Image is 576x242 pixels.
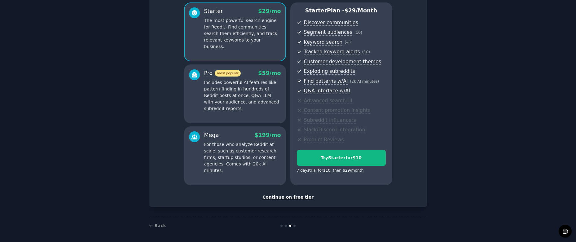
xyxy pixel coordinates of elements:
span: Customer development themes [304,59,381,65]
span: Discover communities [304,20,358,26]
span: Segment audiences [304,29,352,36]
div: Mega [204,131,219,139]
span: Tracked keyword alerts [304,49,360,55]
span: Slack/Discord integration [304,127,365,133]
div: Pro [204,69,241,77]
span: ( 2k AI minutes ) [350,79,379,84]
span: $ 29 /month [345,7,377,14]
span: $ 29 /mo [258,8,281,14]
div: Try Starter for $10 [297,155,385,161]
span: ( 10 ) [354,30,362,35]
a: ← Back [149,223,166,228]
span: Product Reviews [304,137,344,143]
p: The most powerful search engine for Reddit. Find communities, search them efficiently, and track ... [204,17,281,50]
p: Includes powerful AI features like pattern-finding in hundreds of Reddit posts at once, Q&A LLM w... [204,79,281,112]
span: Subreddit influencers [304,117,356,124]
div: 7 days trial for $10 , then $ 29 /month [297,168,364,174]
span: $ 199 /mo [254,132,281,138]
span: Exploding subreddits [304,68,355,75]
span: Content promotion insights [304,107,371,114]
span: Advanced search UI [304,98,352,104]
span: Find patterns w/AI [304,78,348,85]
span: Keyword search [304,39,343,46]
p: For those who analyze Reddit at scale, such as customer research firms, startup studios, or conte... [204,141,281,174]
button: TryStarterfor$10 [297,150,386,166]
div: Starter [204,7,223,15]
div: Continue on free tier [156,194,420,200]
span: ( ∞ ) [345,40,351,45]
span: ( 10 ) [362,50,370,54]
span: most popular [215,70,241,77]
span: Q&A interface w/AI [304,88,350,94]
p: Starter Plan - [297,7,386,15]
span: $ 59 /mo [258,70,281,76]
